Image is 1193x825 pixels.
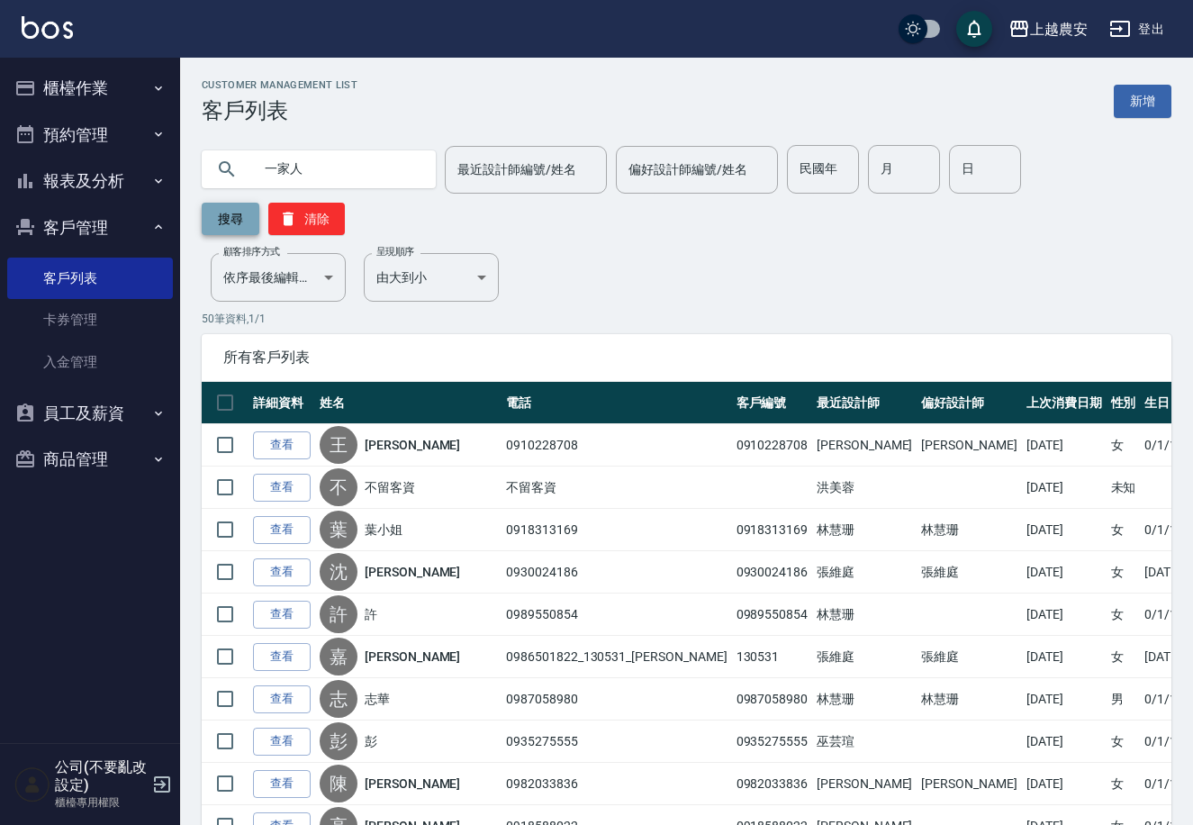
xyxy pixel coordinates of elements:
[320,638,357,675] div: 嘉
[253,685,311,713] a: 查看
[502,382,731,424] th: 電話
[211,253,346,302] div: 依序最後編輯時間
[202,311,1171,327] p: 50 筆資料, 1 / 1
[812,382,917,424] th: 最近設計師
[812,763,917,805] td: [PERSON_NAME]
[502,763,731,805] td: 0982033836
[1107,467,1141,509] td: 未知
[1001,11,1095,48] button: 上越農安
[812,678,917,721] td: 林慧珊
[812,551,917,594] td: 張維庭
[732,763,813,805] td: 0982033836
[1022,594,1107,636] td: [DATE]
[253,601,311,629] a: 查看
[252,145,421,194] input: 搜尋關鍵字
[320,553,357,591] div: 沈
[917,551,1021,594] td: 張維庭
[376,245,414,258] label: 呈現順序
[1022,382,1107,424] th: 上次消費日期
[7,158,173,204] button: 報表及分析
[320,595,357,633] div: 許
[812,424,917,467] td: [PERSON_NAME]
[14,766,50,802] img: Person
[268,203,345,235] button: 清除
[732,382,813,424] th: 客戶編號
[1022,678,1107,721] td: [DATE]
[1107,721,1141,763] td: 女
[365,690,390,708] a: 志華
[732,594,813,636] td: 0989550854
[7,65,173,112] button: 櫃檯作業
[320,765,357,802] div: 陳
[1030,18,1088,41] div: 上越農安
[732,551,813,594] td: 0930024186
[1022,509,1107,551] td: [DATE]
[1022,721,1107,763] td: [DATE]
[320,468,357,506] div: 不
[320,426,357,464] div: 王
[365,605,377,623] a: 許
[917,424,1021,467] td: [PERSON_NAME]
[253,431,311,459] a: 查看
[7,204,173,251] button: 客戶管理
[1107,678,1141,721] td: 男
[502,636,731,678] td: 0986501822_130531_[PERSON_NAME]
[320,680,357,718] div: 志
[1107,509,1141,551] td: 女
[917,763,1021,805] td: [PERSON_NAME]
[253,770,311,798] a: 查看
[7,112,173,159] button: 預約管理
[253,474,311,502] a: 查看
[812,636,917,678] td: 張維庭
[1022,551,1107,594] td: [DATE]
[502,721,731,763] td: 0935275555
[1022,424,1107,467] td: [DATE]
[1107,636,1141,678] td: 女
[253,728,311,756] a: 查看
[202,79,357,91] h2: Customer Management List
[223,349,1150,367] span: 所有客戶列表
[732,721,813,763] td: 0935275555
[732,636,813,678] td: 130531
[202,98,357,123] h3: 客戶列表
[812,509,917,551] td: 林慧珊
[365,648,460,666] a: [PERSON_NAME]
[7,436,173,483] button: 商品管理
[55,794,147,811] p: 櫃檯專用權限
[7,299,173,340] a: 卡券管理
[917,382,1021,424] th: 偏好設計師
[253,516,311,544] a: 查看
[7,258,173,299] a: 客戶列表
[365,478,415,496] a: 不留客資
[502,509,731,551] td: 0918313169
[249,382,315,424] th: 詳細資料
[502,551,731,594] td: 0930024186
[502,678,731,721] td: 0987058980
[253,643,311,671] a: 查看
[812,467,917,509] td: 洪美蓉
[732,678,813,721] td: 0987058980
[365,436,460,454] a: [PERSON_NAME]
[253,558,311,586] a: 查看
[917,636,1021,678] td: 張維庭
[364,253,499,302] div: 由大到小
[202,203,259,235] button: 搜尋
[1107,424,1141,467] td: 女
[1107,594,1141,636] td: 女
[1114,85,1171,118] a: 新增
[812,594,917,636] td: 林慧珊
[365,775,460,793] a: [PERSON_NAME]
[223,245,280,258] label: 顧客排序方式
[956,11,992,47] button: save
[917,678,1021,721] td: 林慧珊
[1107,382,1141,424] th: 性別
[502,424,731,467] td: 0910228708
[732,424,813,467] td: 0910228708
[502,467,731,509] td: 不留客資
[1022,636,1107,678] td: [DATE]
[812,721,917,763] td: 巫芸瑄
[732,509,813,551] td: 0918313169
[55,758,147,794] h5: 公司(不要亂改設定)
[502,594,731,636] td: 0989550854
[1107,763,1141,805] td: 女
